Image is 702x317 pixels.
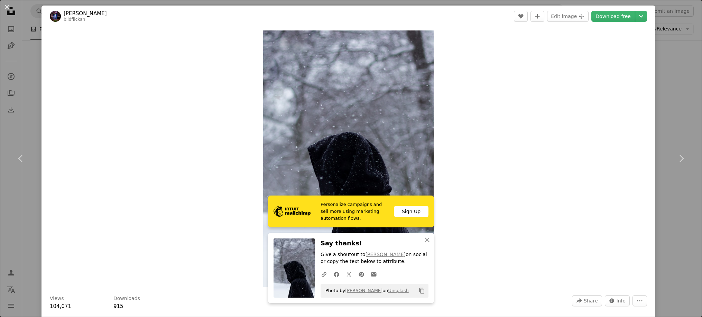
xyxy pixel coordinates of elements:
a: Personalize campaigns and sell more using marketing automation flows.Sign Up [268,196,434,227]
span: Info [617,296,626,306]
span: Share [584,296,598,306]
a: bildflickan [64,17,85,22]
button: More Actions [632,295,647,306]
a: Share over email [368,267,380,281]
button: Stats about this image [605,295,630,306]
div: Sign Up [394,206,428,217]
button: Share this image [572,295,602,306]
img: file-1690386555781-336d1949dad1image [274,206,311,217]
button: Add to Collection [530,11,544,22]
span: Photo by on [322,285,409,296]
a: Next [661,125,702,192]
button: Edit image [547,11,589,22]
button: Like [514,11,528,22]
h3: Views [50,295,64,302]
h3: Say thanks! [321,238,428,248]
a: [PERSON_NAME] [64,10,107,17]
span: 915 [113,303,123,309]
img: Go to Zarah V. Windh's profile [50,11,61,22]
button: Choose download size [635,11,647,22]
button: Copy to clipboard [416,285,428,297]
button: Zoom in on this image [263,30,434,287]
span: 104,071 [50,303,71,309]
a: Unsplash [388,288,408,293]
span: Personalize campaigns and sell more using marketing automation flows. [321,201,388,222]
a: Share on Twitter [343,267,355,281]
a: [PERSON_NAME] [366,252,406,257]
h3: Downloads [113,295,140,302]
a: [PERSON_NAME] [345,288,382,293]
a: Share on Facebook [330,267,343,281]
a: Share on Pinterest [355,267,368,281]
p: Give a shoutout to on social or copy the text below to attribute. [321,251,428,265]
a: Download free [591,11,635,22]
img: person in black hoodie standing on snow covered ground during daytime [263,30,434,287]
